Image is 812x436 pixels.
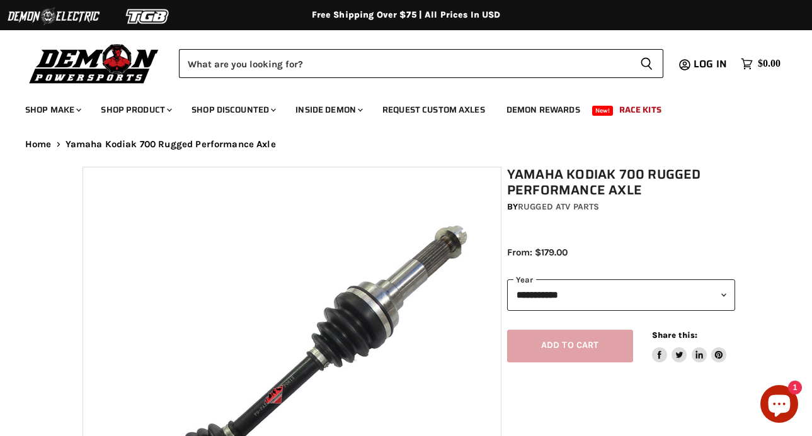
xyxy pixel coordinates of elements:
[497,97,590,123] a: Demon Rewards
[25,139,52,150] a: Home
[66,139,276,150] span: Yamaha Kodiak 700 Rugged Performance Axle
[630,49,663,78] button: Search
[16,92,777,123] ul: Main menu
[182,97,283,123] a: Shop Discounted
[757,385,802,426] inbox-online-store-chat: Shopify online store chat
[758,58,781,70] span: $0.00
[507,247,568,258] span: From: $179.00
[286,97,370,123] a: Inside Demon
[652,330,697,340] span: Share this:
[179,49,630,78] input: Search
[592,106,614,116] span: New!
[694,56,727,72] span: Log in
[507,167,736,198] h1: Yamaha Kodiak 700 Rugged Performance Axle
[16,97,89,123] a: Shop Make
[518,201,599,212] a: Rugged ATV Parts
[179,49,663,78] form: Product
[610,97,671,123] a: Race Kits
[688,59,735,70] a: Log in
[507,279,736,310] select: year
[652,330,727,363] aside: Share this:
[25,41,163,86] img: Demon Powersports
[101,4,195,28] img: TGB Logo 2
[735,55,787,73] a: $0.00
[91,97,180,123] a: Shop Product
[6,4,101,28] img: Demon Electric Logo 2
[373,97,495,123] a: Request Custom Axles
[507,200,736,214] div: by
